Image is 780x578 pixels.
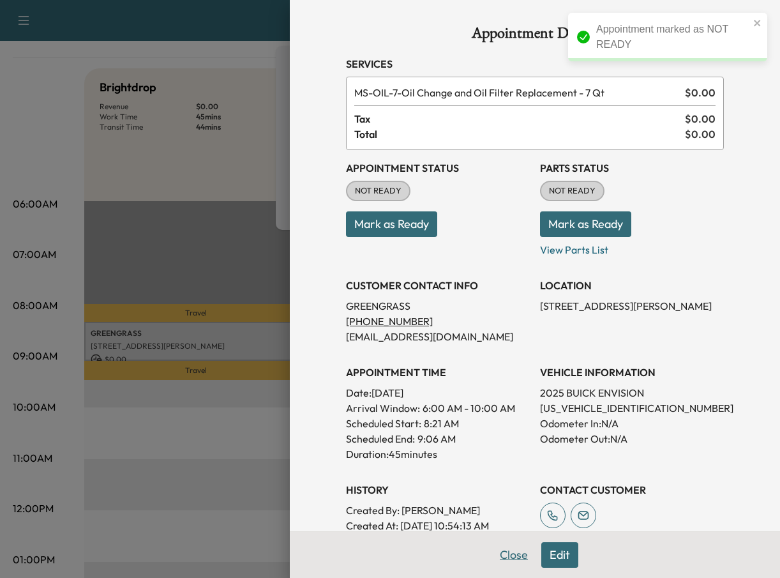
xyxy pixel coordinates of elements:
h3: VEHICLE INFORMATION [540,365,724,380]
h3: APPOINTMENT TIME [346,365,530,380]
p: View Parts List [540,237,724,257]
h3: CONTACT CUSTOMER [540,482,724,498]
div: Appointment marked as NOT READY [596,22,749,52]
span: $ 0.00 [685,126,716,142]
button: Mark as Ready [346,211,437,237]
p: 9:06 AM [417,431,456,446]
p: [EMAIL_ADDRESS][DOMAIN_NAME] [346,329,530,344]
button: Mark as Ready [540,211,631,237]
h3: Services [346,56,724,72]
span: $ 0.00 [685,85,716,100]
h3: History [346,482,530,498]
p: Arrival Window: [346,400,530,416]
h3: CUSTOMER CONTACT INFO [346,278,530,293]
button: Close [491,542,536,568]
span: Oil Change and Oil Filter Replacement - 7 Qt [354,85,680,100]
span: Tax [354,111,685,126]
p: Date: [DATE] [346,385,530,400]
button: Edit [541,542,578,568]
p: [STREET_ADDRESS][PERSON_NAME] [540,298,724,314]
button: close [753,18,762,28]
p: Scheduled End: [346,431,415,446]
p: Created At : [DATE] 10:54:13 AM [346,518,530,533]
h3: Parts Status [540,160,724,176]
span: NOT READY [541,185,603,197]
p: Created By : [PERSON_NAME] [346,503,530,518]
span: Total [354,126,685,142]
h3: Appointment Status [346,160,530,176]
span: 6:00 AM - 10:00 AM [423,400,515,416]
p: [US_VEHICLE_IDENTIFICATION_NUMBER] [540,400,724,416]
p: Scheduled Start: [346,416,421,431]
p: Odometer In: N/A [540,416,724,431]
h3: LOCATION [540,278,724,293]
a: [PHONE_NUMBER] [346,315,444,328]
h1: Appointment Details [346,26,724,46]
p: Duration: 45 minutes [346,446,530,462]
span: NOT READY [347,185,409,197]
span: $ 0.00 [685,111,716,126]
p: GREENGRASS [346,298,530,314]
p: Odometer Out: N/A [540,431,724,446]
p: 2025 BUICK ENVISION [540,385,724,400]
p: 8:21 AM [424,416,459,431]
